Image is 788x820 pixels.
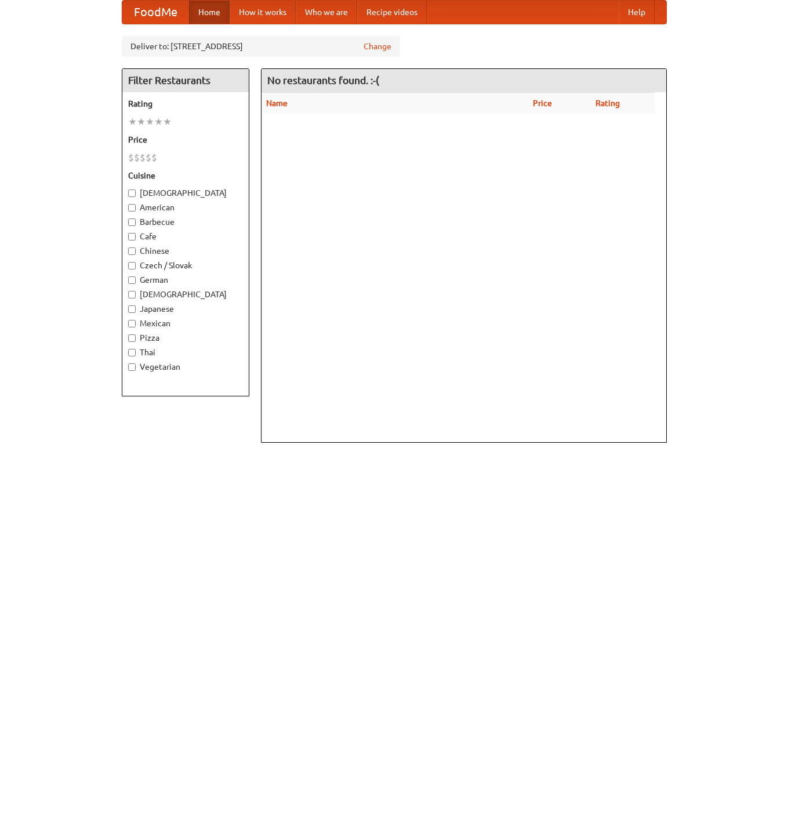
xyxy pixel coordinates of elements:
[128,170,243,181] h5: Cuisine
[128,216,243,228] label: Barbecue
[128,303,243,315] label: Japanese
[128,134,243,145] h5: Price
[128,289,243,300] label: [DEMOGRAPHIC_DATA]
[595,99,620,108] a: Rating
[128,291,136,298] input: [DEMOGRAPHIC_DATA]
[128,247,136,255] input: Chinese
[128,151,134,164] li: $
[189,1,230,24] a: Home
[266,99,288,108] a: Name
[364,41,391,52] a: Change
[128,332,243,344] label: Pizza
[137,115,146,128] li: ★
[357,1,427,24] a: Recipe videos
[619,1,655,24] a: Help
[128,320,136,327] input: Mexican
[128,334,136,342] input: Pizza
[128,231,243,242] label: Cafe
[134,151,140,164] li: $
[128,347,243,358] label: Thai
[151,151,157,164] li: $
[128,115,137,128] li: ★
[122,36,400,57] div: Deliver to: [STREET_ADDRESS]
[128,98,243,110] h5: Rating
[128,260,243,271] label: Czech / Slovak
[128,361,243,373] label: Vegetarian
[128,363,136,371] input: Vegetarian
[163,115,172,128] li: ★
[154,115,163,128] li: ★
[146,151,151,164] li: $
[128,276,136,284] input: German
[128,202,243,213] label: American
[128,204,136,212] input: American
[533,99,552,108] a: Price
[230,1,296,24] a: How it works
[128,189,136,197] input: [DEMOGRAPHIC_DATA]
[128,305,136,313] input: Japanese
[128,262,136,269] input: Czech / Slovak
[140,151,146,164] li: $
[128,233,136,240] input: Cafe
[146,115,154,128] li: ★
[267,75,379,86] ng-pluralize: No restaurants found. :-(
[296,1,357,24] a: Who we are
[122,69,249,92] h4: Filter Restaurants
[128,218,136,226] input: Barbecue
[128,245,243,257] label: Chinese
[128,187,243,199] label: [DEMOGRAPHIC_DATA]
[128,318,243,329] label: Mexican
[128,349,136,356] input: Thai
[122,1,189,24] a: FoodMe
[128,274,243,286] label: German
